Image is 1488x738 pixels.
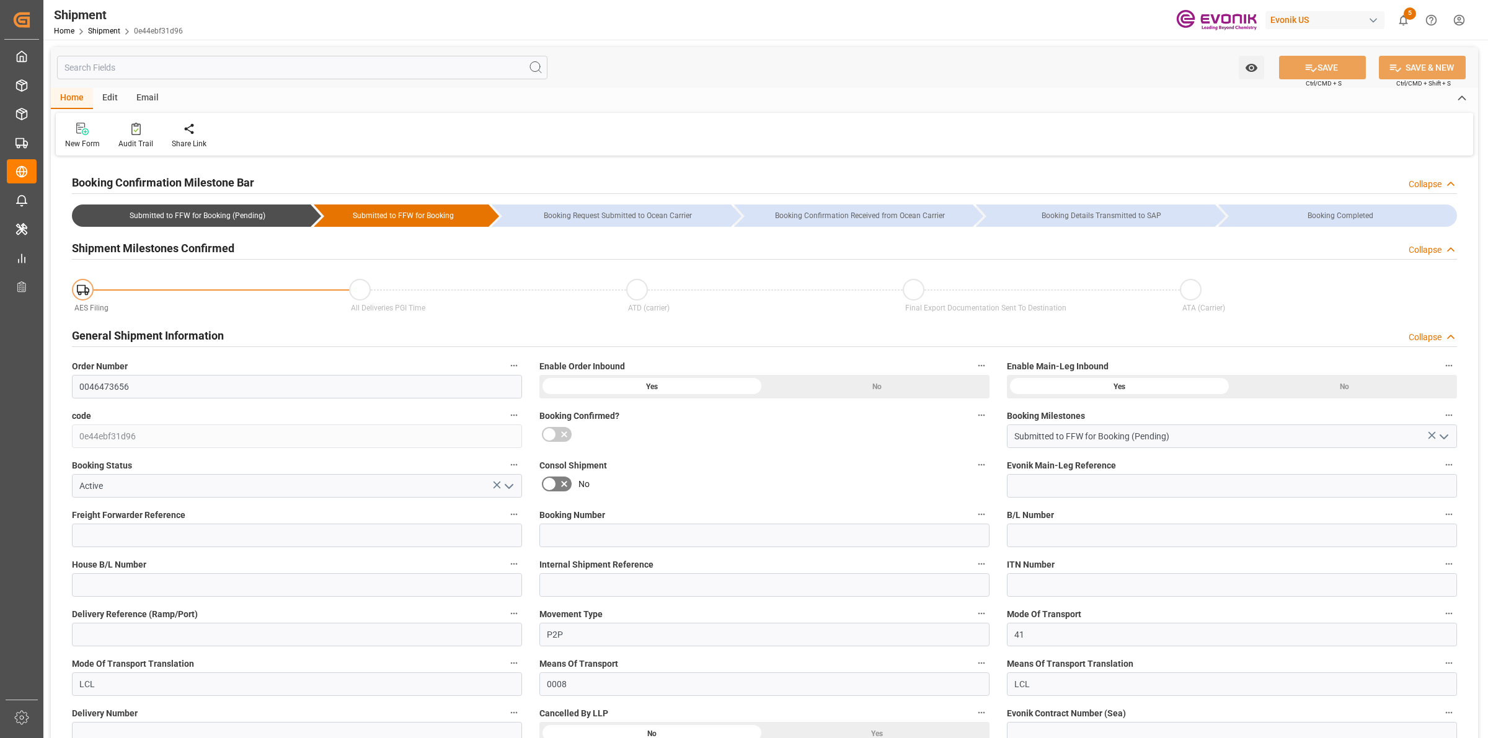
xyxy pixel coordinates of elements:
[1007,608,1081,621] span: Mode Of Transport
[973,407,990,423] button: Booking Confirmed?
[973,605,990,622] button: Movement Type
[1417,6,1445,34] button: Help Center
[506,407,522,423] button: code
[1218,204,1457,227] div: Booking Completed
[1396,79,1451,88] span: Ctrl/CMD + Shift + S
[93,88,127,109] div: Edit
[72,240,234,257] h2: Shipment Milestones Confirmed
[1441,358,1457,374] button: Enable Main-Leg Inbound
[1441,506,1457,522] button: B/L Number
[72,459,132,472] span: Booking Status
[118,138,153,149] div: Audit Trail
[1404,7,1416,20] span: 5
[65,138,100,149] div: New Form
[1441,655,1457,671] button: Means Of Transport Translation
[1441,705,1457,721] button: Evonik Contract Number (Sea)
[1007,657,1133,670] span: Means Of Transport Translation
[1409,244,1441,257] div: Collapse
[1441,605,1457,622] button: Mode Of Transport
[1239,56,1264,79] button: open menu
[54,27,74,35] a: Home
[1007,707,1126,720] span: Evonik Contract Number (Sea)
[72,657,194,670] span: Mode Of Transport Translation
[973,655,990,671] button: Means Of Transport
[1409,331,1441,344] div: Collapse
[72,558,146,571] span: House B/L Number
[1379,56,1466,79] button: SAVE & NEW
[976,204,1215,227] div: Booking Details Transmitted to SAP
[57,56,547,79] input: Search Fields
[88,27,120,35] a: Shipment
[326,204,480,227] div: Submitted to FFW for Booking
[72,327,224,344] h2: General Shipment Information
[539,360,625,373] span: Enable Order Inbound
[578,478,590,491] span: No
[539,509,605,522] span: Booking Number
[506,655,522,671] button: Mode Of Transport Translation
[1389,6,1417,34] button: show 5 new notifications
[1441,407,1457,423] button: Booking Milestones
[1007,558,1055,571] span: ITN Number
[628,304,670,312] span: ATD (carrier)
[72,204,311,227] div: Submitted to FFW for Booking (Pending)
[172,138,206,149] div: Share Link
[973,705,990,721] button: Cancelled By LLP
[973,358,990,374] button: Enable Order Inbound
[1265,11,1384,29] div: Evonik US
[1007,360,1109,373] span: Enable Main-Leg Inbound
[539,558,653,571] span: Internal Shipment Reference
[1232,375,1457,398] div: No
[72,608,198,621] span: Delivery Reference (Ramp/Port)
[54,6,183,24] div: Shipment
[1441,556,1457,572] button: ITN Number
[973,457,990,473] button: Consol Shipment
[1007,375,1232,398] div: Yes
[72,410,91,423] span: code
[973,556,990,572] button: Internal Shipment Reference
[74,304,108,312] span: AES Filing
[539,410,619,423] span: Booking Confirmed?
[506,506,522,522] button: Freight Forwarder Reference
[539,608,603,621] span: Movement Type
[72,707,138,720] span: Delivery Number
[1434,427,1453,446] button: open menu
[539,375,764,398] div: Yes
[72,509,185,522] span: Freight Forwarder Reference
[1265,8,1389,32] button: Evonik US
[1176,9,1257,31] img: Evonik-brand-mark-Deep-Purple-RGB.jpeg_1700498283.jpeg
[506,705,522,721] button: Delivery Number
[84,204,311,227] div: Submitted to FFW for Booking (Pending)
[764,375,990,398] div: No
[1007,459,1116,472] span: Evonik Main-Leg Reference
[539,657,618,670] span: Means Of Transport
[506,556,522,572] button: House B/L Number
[314,204,489,227] div: Submitted to FFW for Booking
[504,204,730,227] div: Booking Request Submitted to Ocean Carrier
[1007,410,1085,423] span: Booking Milestones
[1279,56,1366,79] button: SAVE
[127,88,168,109] div: Email
[734,204,973,227] div: Booking Confirmation Received from Ocean Carrier
[905,304,1066,312] span: Final Export Documentation Sent To Destination
[499,477,518,496] button: open menu
[1306,79,1342,88] span: Ctrl/CMD + S
[506,358,522,374] button: Order Number
[492,204,730,227] div: Booking Request Submitted to Ocean Carrier
[72,174,254,191] h2: Booking Confirmation Milestone Bar
[973,506,990,522] button: Booking Number
[1441,457,1457,473] button: Evonik Main-Leg Reference
[351,304,425,312] span: All Deliveries PGI Time
[1231,204,1451,227] div: Booking Completed
[506,605,522,622] button: Delivery Reference (Ramp/Port)
[1007,509,1054,522] span: B/L Number
[1182,304,1225,312] span: ATA (Carrier)
[988,204,1215,227] div: Booking Details Transmitted to SAP
[539,459,607,472] span: Consol Shipment
[72,360,128,373] span: Order Number
[506,457,522,473] button: Booking Status
[539,707,608,720] span: Cancelled By LLP
[1409,178,1441,191] div: Collapse
[746,204,973,227] div: Booking Confirmation Received from Ocean Carrier
[51,88,93,109] div: Home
